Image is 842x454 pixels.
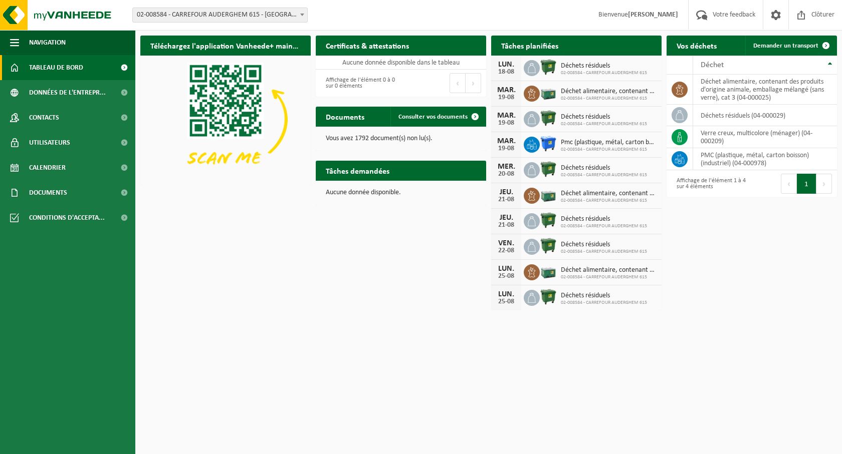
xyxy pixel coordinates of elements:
img: Download de VHEPlus App [140,56,311,183]
img: WB-1100-HPE-BE-01 [540,135,557,152]
p: Aucune donnée disponible. [326,189,476,196]
span: 02-008584 - CARREFOUR AUDERGHEM 615 [561,70,647,76]
td: verre creux, multicolore (ménager) (04-000209) [693,126,837,148]
div: 25-08 [496,298,516,305]
span: Documents [29,180,67,205]
button: Next [466,73,481,93]
td: Aucune donnée disponible dans le tableau [316,56,486,70]
span: Déchet alimentaire, contenant des produits d'origine animale, emballage mélangé ... [561,190,657,198]
button: Previous [450,73,466,93]
img: WB-1100-HPE-GN-01 [540,288,557,305]
div: JEU. [496,188,516,196]
img: WB-1100-HPE-GN-01 [540,161,557,178]
div: 21-08 [496,196,516,203]
span: Données de l'entrepr... [29,80,106,105]
td: déchet alimentaire, contenant des produits d'origine animale, emballage mélangé (sans verre), cat... [693,75,837,105]
div: VEN. [496,239,516,247]
div: JEU. [496,214,516,222]
span: 02-008584 - CARREFOUR AUDERGHEM 615 [561,223,647,229]
span: Consulter vos documents [398,114,468,120]
img: PB-LB-0680-HPE-GN-01 [540,186,557,203]
h2: Tâches planifiées [491,36,568,55]
span: Calendrier [29,155,66,180]
div: MAR. [496,86,516,94]
span: 02-008584 - CARREFOUR AUDERGHEM 615 [561,172,647,178]
div: MAR. [496,112,516,120]
a: Demander un transport [745,36,836,56]
div: 18-08 [496,69,516,76]
h2: Certificats & attestations [316,36,419,55]
div: Affichage de l'élément 1 à 4 sur 4 éléments [672,173,747,195]
span: Utilisateurs [29,130,70,155]
span: 02-008584 - CARREFOUR AUDERGHEM 615 [561,121,647,127]
div: 19-08 [496,145,516,152]
div: LUN. [496,265,516,273]
span: Navigation [29,30,66,55]
button: 1 [797,174,816,194]
span: Conditions d'accepta... [29,205,105,230]
a: Consulter vos documents [390,107,485,127]
div: 20-08 [496,171,516,178]
img: WB-1100-HPE-GN-01 [540,212,557,229]
span: Contacts [29,105,59,130]
div: 21-08 [496,222,516,229]
span: Pmc (plastique, métal, carton boisson) (industriel) [561,139,657,147]
span: Déchet alimentaire, contenant des produits d'origine animale, emballage mélangé ... [561,88,657,96]
button: Next [816,174,832,194]
img: WB-1100-HPE-GN-01 [540,237,557,254]
div: LUN. [496,290,516,298]
img: WB-1100-HPE-GN-01 [540,59,557,76]
div: MER. [496,163,516,171]
span: 02-008584 - CARREFOUR AUDERGHEM 615 [561,96,657,102]
span: 02-008584 - CARREFOUR AUDERGHEM 615 [561,249,647,255]
div: Affichage de l'élément 0 à 0 sur 0 éléments [321,72,396,94]
span: Déchets résiduels [561,62,647,70]
div: 19-08 [496,120,516,127]
h2: Documents [316,107,374,126]
div: 25-08 [496,273,516,280]
div: 19-08 [496,94,516,101]
span: 02-008584 - CARREFOUR AUDERGHEM 615 - AUDERGHEM [133,8,307,22]
span: 02-008584 - CARREFOUR AUDERGHEM 615 [561,274,657,280]
span: Déchets résiduels [561,292,647,300]
span: Déchets résiduels [561,215,647,223]
span: Déchet alimentaire, contenant des produits d'origine animale, emballage mélangé ... [561,266,657,274]
span: Tableau de bord [29,55,83,80]
div: 22-08 [496,247,516,254]
span: Demander un transport [753,43,818,49]
span: Déchet [701,61,724,69]
span: 02-008584 - CARREFOUR AUDERGHEM 615 - AUDERGHEM [132,8,308,23]
p: Vous avez 1792 document(s) non lu(s). [326,135,476,142]
h2: Vos déchets [667,36,727,55]
span: Déchets résiduels [561,164,647,172]
h2: Téléchargez l'application Vanheede+ maintenant! [140,36,311,55]
div: LUN. [496,61,516,69]
img: WB-1100-HPE-GN-01 [540,110,557,127]
span: 02-008584 - CARREFOUR AUDERGHEM 615 [561,300,647,306]
td: PMC (plastique, métal, carton boisson) (industriel) (04-000978) [693,148,837,170]
span: Déchets résiduels [561,113,647,121]
span: Déchets résiduels [561,241,647,249]
div: MAR. [496,137,516,145]
img: PB-LB-0680-HPE-GN-01 [540,84,557,101]
button: Previous [781,174,797,194]
h2: Tâches demandées [316,161,399,180]
td: déchets résiduels (04-000029) [693,105,837,126]
span: 02-008584 - CARREFOUR AUDERGHEM 615 [561,147,657,153]
strong: [PERSON_NAME] [628,11,678,19]
span: 02-008584 - CARREFOUR AUDERGHEM 615 [561,198,657,204]
img: PB-LB-0680-HPE-GN-01 [540,263,557,280]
